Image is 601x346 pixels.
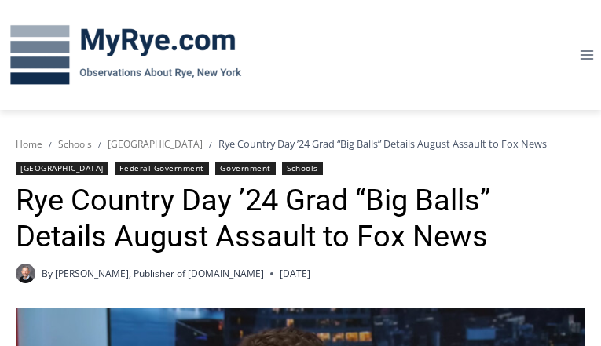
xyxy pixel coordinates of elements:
[572,42,601,67] button: Open menu
[280,266,310,281] time: [DATE]
[49,139,52,150] span: /
[218,137,547,151] span: Rye Country Day ’24 Grad “Big Balls” Details August Assault to Fox News
[98,139,101,150] span: /
[55,267,264,280] a: [PERSON_NAME], Publisher of [DOMAIN_NAME]
[115,162,208,175] a: Federal Government
[58,137,92,151] a: Schools
[282,162,323,175] a: Schools
[209,139,212,150] span: /
[16,136,585,151] nav: Breadcrumbs
[16,137,42,151] a: Home
[215,162,275,175] a: Government
[16,162,108,175] a: [GEOGRAPHIC_DATA]
[16,264,35,283] a: Author image
[108,137,203,151] a: [GEOGRAPHIC_DATA]
[16,183,585,254] h1: Rye Country Day ’24 Grad “Big Balls” Details August Assault to Fox News
[42,266,53,281] span: By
